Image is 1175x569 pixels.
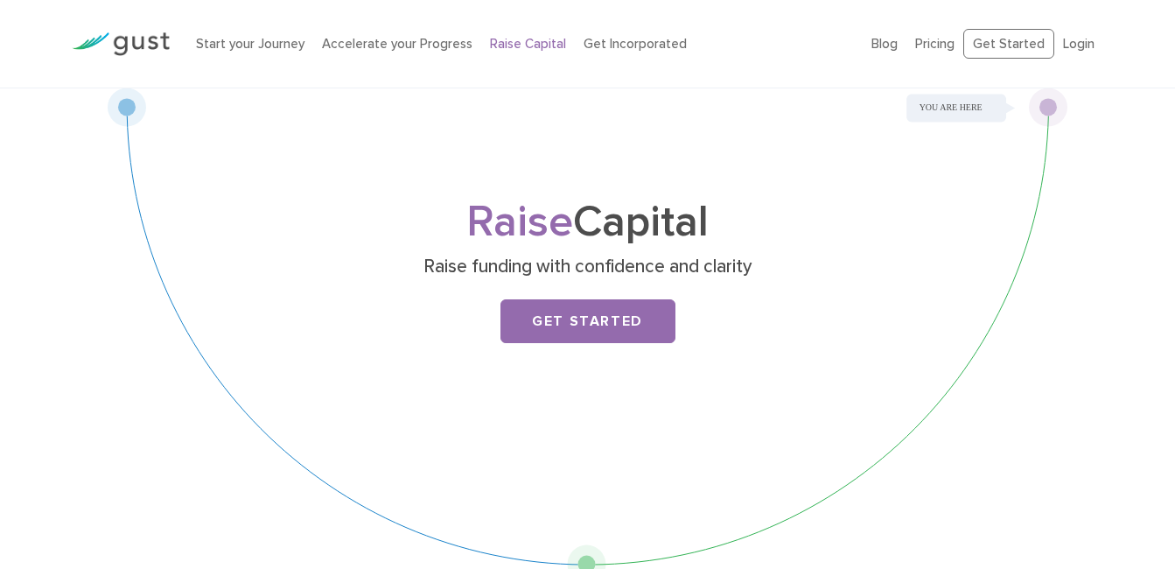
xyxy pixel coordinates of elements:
[500,299,675,343] a: Get Started
[196,36,304,52] a: Start your Journey
[1063,36,1095,52] a: Login
[248,255,927,279] p: Raise funding with confidence and clarity
[466,196,573,248] span: Raise
[584,36,687,52] a: Get Incorporated
[322,36,472,52] a: Accelerate your Progress
[242,202,934,242] h1: Capital
[871,36,898,52] a: Blog
[490,36,566,52] a: Raise Capital
[72,32,170,56] img: Gust Logo
[963,29,1054,60] a: Get Started
[915,36,955,52] a: Pricing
